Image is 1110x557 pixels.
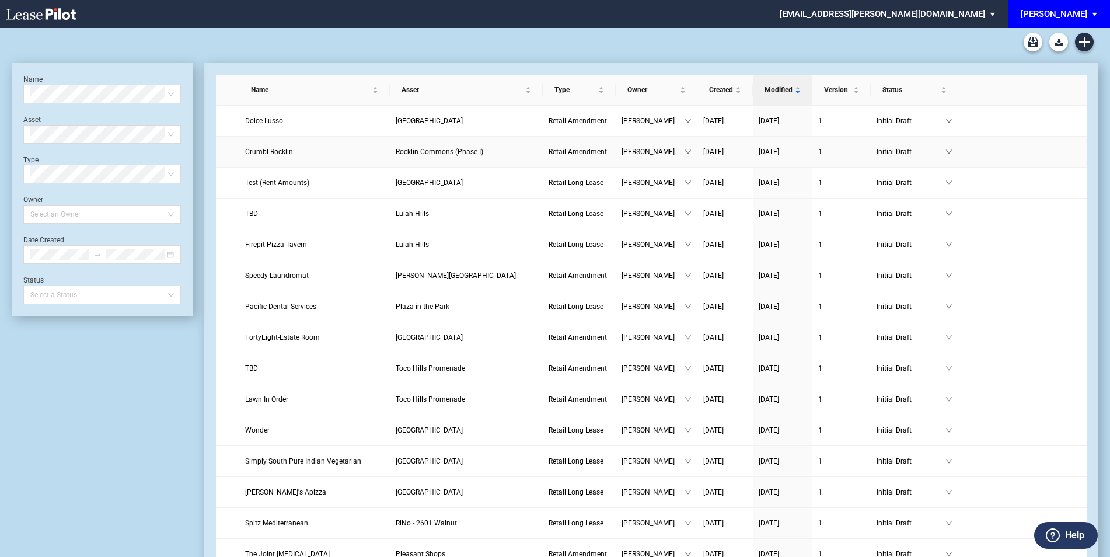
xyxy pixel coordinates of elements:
th: Asset [390,75,543,106]
span: Initial Draft [877,301,945,312]
span: TBD [245,210,258,218]
span: 1 [818,148,822,156]
a: [DATE] [703,208,747,220]
span: [PERSON_NAME] [622,270,685,281]
label: Date Created [23,236,64,244]
span: Sally's Apizza [245,488,326,496]
span: down [945,520,952,527]
a: [DATE] [759,177,807,189]
span: down [685,427,692,434]
span: [DATE] [759,457,779,465]
span: Retail Long Lease [549,426,603,434]
span: Initial Draft [877,239,945,250]
a: [DATE] [759,270,807,281]
span: [PERSON_NAME] [622,517,685,529]
span: Initial Draft [877,363,945,374]
span: [DATE] [703,519,724,527]
span: down [945,241,952,248]
span: [DATE] [759,395,779,403]
span: Retail Amendment [549,395,607,403]
span: TBD [245,364,258,373]
span: down [945,210,952,217]
a: [DATE] [703,455,747,467]
span: [PERSON_NAME] [622,363,685,374]
a: Retail Long Lease [549,517,610,529]
span: down [945,365,952,372]
a: [DATE] [759,455,807,467]
span: [DATE] [703,457,724,465]
span: Owner [627,84,678,96]
a: 1 [818,115,865,127]
a: Create new document [1075,33,1094,51]
span: [PERSON_NAME] [622,332,685,343]
a: TBD [245,208,383,220]
a: Toco Hills Promenade [396,363,537,374]
a: Retail Amendment [549,394,610,405]
a: Lulah Hills [396,208,537,220]
span: Initial Draft [877,394,945,405]
a: Retail Long Lease [549,208,610,220]
span: Asset [402,84,523,96]
span: [PERSON_NAME] [622,146,685,158]
span: Name [251,84,369,96]
a: 1 [818,270,865,281]
a: [DATE] [759,115,807,127]
label: Status [23,276,44,284]
span: [DATE] [759,426,779,434]
span: down [945,148,952,155]
span: Retail Amendment [549,271,607,280]
span: [DATE] [759,241,779,249]
span: Test (Rent Amounts) [245,179,309,187]
a: TBD [245,363,383,374]
th: Version [812,75,871,106]
span: [DATE] [759,519,779,527]
a: [DATE] [703,301,747,312]
a: [DATE] [759,363,807,374]
span: Retail Long Lease [549,302,603,311]
a: [GEOGRAPHIC_DATA] [396,332,537,343]
a: 1 [818,363,865,374]
th: Status [871,75,958,106]
span: down [945,117,952,124]
span: Lawn In Order [245,395,288,403]
span: down [685,303,692,310]
span: 1 [818,210,822,218]
span: Neelsville Village Center [396,426,463,434]
a: Dolce Lusso [245,115,383,127]
a: Retail Long Lease [549,177,610,189]
a: 1 [818,301,865,312]
a: Retail Amendment [549,115,610,127]
a: 1 [818,517,865,529]
span: Lulah Hills [396,210,429,218]
span: Firepit Pizza Tavern [245,241,307,249]
a: [DATE] [759,239,807,250]
label: Owner [23,196,43,204]
span: down [685,458,692,465]
span: down [685,396,692,403]
span: [PERSON_NAME] [622,239,685,250]
span: Initial Draft [877,115,945,127]
span: Rocklin Commons (Phase I) [396,148,483,156]
span: Plaza in the Park [396,302,449,311]
a: [DATE] [703,270,747,281]
span: Retail Amendment [549,117,607,125]
a: [GEOGRAPHIC_DATA] [396,177,537,189]
span: down [685,334,692,341]
a: [DATE] [759,424,807,436]
a: FortyEight-Estate Room [245,332,383,343]
span: [DATE] [759,117,779,125]
span: 1 [818,364,822,373]
span: [DATE] [759,179,779,187]
a: [DATE] [703,177,747,189]
span: swap-right [93,250,102,259]
span: down [685,117,692,124]
span: down [685,210,692,217]
a: Retail Amendment [549,146,610,158]
span: 1 [818,426,822,434]
span: Initial Draft [877,332,945,343]
span: Toco Hills Promenade [396,395,465,403]
span: Simply South Pure Indian Vegetarian [245,457,361,465]
span: Retail Amendment [549,148,607,156]
span: Retail Long Lease [549,457,603,465]
a: 1 [818,208,865,220]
